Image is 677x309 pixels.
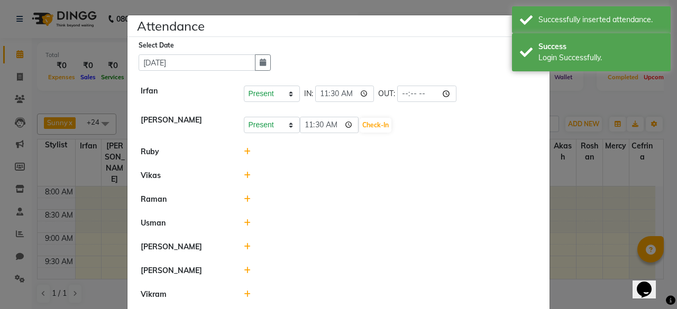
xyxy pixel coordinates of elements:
div: Success [538,41,663,52]
div: [PERSON_NAME] [133,265,236,276]
div: [PERSON_NAME] [133,241,236,252]
div: ⁠Vikas [133,170,236,181]
iframe: chat widget [633,267,666,298]
div: ⁠Usman [133,218,236,229]
div: ⁠Raman [133,194,236,205]
div: [PERSON_NAME] [133,115,236,134]
div: Vikram [133,289,236,300]
div: Successfully inserted attendance. [538,14,663,25]
button: Check-In [360,118,391,133]
span: OUT: [378,88,395,99]
span: IN: [304,88,313,99]
div: Login Successfully. [538,52,663,63]
label: Select Date [139,41,174,50]
div: Irfan [133,86,236,102]
h4: Attendance [137,16,205,35]
div: Ruby [133,146,236,157]
input: Select date [139,54,255,71]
